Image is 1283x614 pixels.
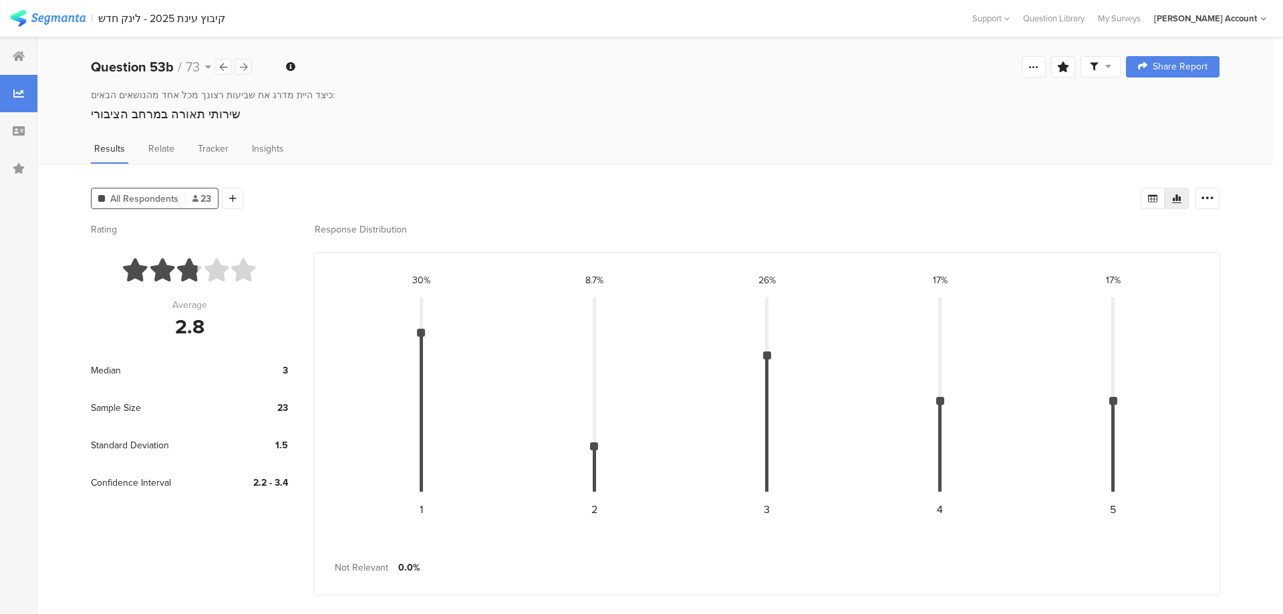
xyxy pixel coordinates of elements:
[178,57,182,77] span: /
[1091,12,1147,25] a: My Surveys
[91,11,93,26] div: |
[91,389,218,426] div: Sample Size
[198,142,229,156] span: Tracker
[315,222,1220,237] div: Response Distribution
[758,273,776,287] div: 26%
[591,502,597,517] div: 2
[10,10,86,27] img: segmanta logo
[412,273,430,287] div: 30%
[91,57,174,77] b: Question 53b
[1016,12,1091,25] a: Question Library
[91,222,288,237] div: Rating
[186,57,200,77] span: 73
[192,192,211,206] span: 23
[218,476,288,490] div: 2.2 - 3.4
[398,561,420,575] div: 0.0%
[972,8,1010,29] div: Support
[148,142,174,156] span: Relate
[1106,273,1121,287] div: 17%
[1153,62,1207,71] span: Share Report
[94,142,125,156] span: Results
[252,142,284,156] span: Insights
[110,192,178,206] span: All Respondents
[91,426,218,464] div: Standard Deviation
[91,106,1220,123] div: שירותי תאורה במרחב הציבורי
[91,88,1220,102] div: כיצד היית מדרג את שביעות רצונך מכל אחד מהנושאים הבאים:
[218,401,288,415] div: 23
[1154,12,1257,25] div: [PERSON_NAME] Account
[585,273,603,287] div: 8.7%
[175,312,204,341] div: 2.8
[420,502,423,517] div: 1
[1110,502,1116,517] div: 5
[218,363,288,377] div: 3
[764,502,770,517] div: 3
[937,502,943,517] div: 4
[91,351,218,389] div: Median
[933,273,948,287] div: 17%
[98,12,225,25] div: קיבוץ עינת 2025 - לינק חדש
[218,438,288,452] div: 1.5
[172,298,207,312] div: Average
[91,464,218,501] div: Confidence Interval
[335,561,388,575] div: Not Relevant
